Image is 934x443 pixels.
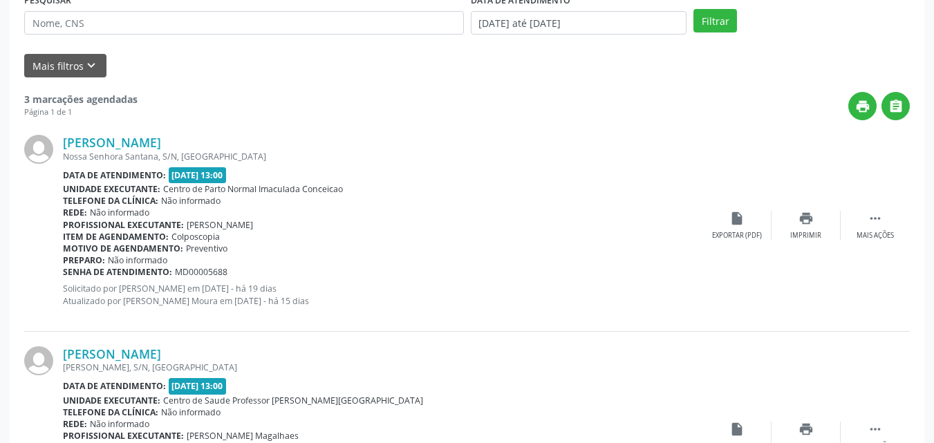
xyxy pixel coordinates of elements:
[24,346,53,375] img: img
[63,254,105,266] b: Preparo:
[63,151,702,162] div: Nossa Senhora Santana, S/N, [GEOGRAPHIC_DATA]
[63,219,184,231] b: Profissional executante:
[63,169,166,181] b: Data de atendimento:
[63,418,87,430] b: Rede:
[63,183,160,195] b: Unidade executante:
[868,422,883,437] i: 
[471,11,687,35] input: Selecione um intervalo
[63,361,702,373] div: [PERSON_NAME], S/N, [GEOGRAPHIC_DATA]
[24,54,106,78] button: Mais filtroskeyboard_arrow_down
[161,406,221,418] span: Não informado
[163,183,343,195] span: Centro de Parto Normal Imaculada Conceicao
[712,231,762,241] div: Exportar (PDF)
[163,395,423,406] span: Centro de Saude Professor [PERSON_NAME][GEOGRAPHIC_DATA]
[63,346,161,361] a: [PERSON_NAME]
[187,219,253,231] span: [PERSON_NAME]
[63,207,87,218] b: Rede:
[63,195,158,207] b: Telefone da clínica:
[24,11,464,35] input: Nome, CNS
[63,430,184,442] b: Profissional executante:
[868,211,883,226] i: 
[888,99,904,114] i: 
[171,231,220,243] span: Colposcopia
[848,92,877,120] button: print
[63,231,169,243] b: Item de agendamento:
[63,135,161,150] a: [PERSON_NAME]
[161,195,221,207] span: Não informado
[108,254,167,266] span: Não informado
[790,231,821,241] div: Imprimir
[24,93,138,106] strong: 3 marcações agendadas
[729,211,745,226] i: insert_drive_file
[169,167,227,183] span: [DATE] 13:00
[186,243,227,254] span: Preventivo
[169,378,227,394] span: [DATE] 13:00
[90,207,149,218] span: Não informado
[857,231,894,241] div: Mais ações
[693,9,737,32] button: Filtrar
[881,92,910,120] button: 
[855,99,870,114] i: print
[175,266,227,278] span: MD00005688
[63,395,160,406] b: Unidade executante:
[798,422,814,437] i: print
[90,418,149,430] span: Não informado
[63,283,702,306] p: Solicitado por [PERSON_NAME] em [DATE] - há 19 dias Atualizado por [PERSON_NAME] Moura em [DATE] ...
[63,266,172,278] b: Senha de atendimento:
[798,211,814,226] i: print
[729,422,745,437] i: insert_drive_file
[24,135,53,164] img: img
[24,106,138,118] div: Página 1 de 1
[63,243,183,254] b: Motivo de agendamento:
[84,58,99,73] i: keyboard_arrow_down
[187,430,299,442] span: [PERSON_NAME] Magalhaes
[63,406,158,418] b: Telefone da clínica:
[63,380,166,392] b: Data de atendimento:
